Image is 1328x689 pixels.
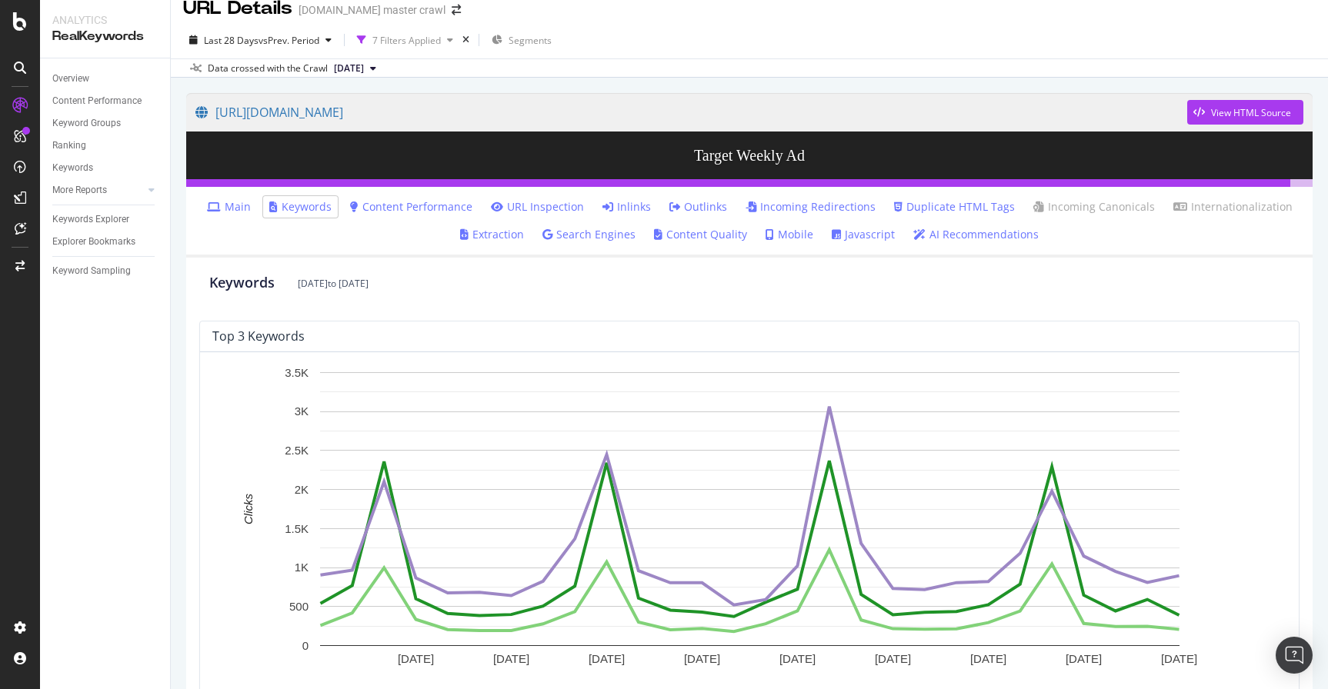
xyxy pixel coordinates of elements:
div: Keyword Sampling [52,263,131,279]
a: Main [207,199,251,215]
div: times [459,32,472,48]
div: Keywords [52,160,93,176]
text: 3.5K [285,366,309,379]
text: Clicks [242,493,255,524]
div: Open Intercom Messenger [1276,637,1313,674]
div: RealKeywords [52,28,158,45]
a: Outlinks [669,199,727,215]
text: 3K [295,404,309,418]
div: Data crossed with the Crawl [208,62,328,75]
text: 2.5K [285,444,309,457]
a: Extraction [460,227,524,242]
h3: Target Weekly Ad [186,131,1313,179]
a: Mobile [766,227,813,242]
button: Segments [485,28,558,52]
a: Keyword Sampling [52,263,159,279]
a: Keywords [269,199,332,215]
a: Incoming Redirections [746,199,876,215]
text: [DATE] [589,652,625,665]
text: [DATE] [1066,652,1102,665]
a: Keyword Groups [52,115,159,131]
a: More Reports [52,182,144,198]
text: [DATE] [1161,652,1197,665]
button: 7 Filters Applied [351,28,459,52]
a: Keywords Explorer [52,211,159,228]
text: 1.5K [285,522,309,535]
div: 7 Filters Applied [372,34,441,47]
div: More Reports [52,182,107,198]
a: Javascript [832,227,895,242]
a: Overview [52,71,159,87]
text: [DATE] [684,652,720,665]
a: URL Inspection [491,199,584,215]
div: Overview [52,71,89,87]
a: Duplicate HTML Tags [894,199,1015,215]
div: Keywords Explorer [52,211,129,228]
a: AI Recommendations [913,227,1039,242]
span: 2025 Aug. 4th [334,62,364,75]
span: Segments [509,34,552,47]
div: arrow-right-arrow-left [452,5,461,15]
text: [DATE] [875,652,911,665]
a: [URL][DOMAIN_NAME] [195,93,1187,131]
a: Incoming Canonicals [1033,199,1155,215]
div: Content Performance [52,93,142,109]
a: Search Engines [542,227,636,242]
a: Explorer Bookmarks [52,234,159,250]
button: View HTML Source [1187,100,1303,125]
text: [DATE] [398,652,434,665]
a: Content Performance [52,93,159,109]
div: [DOMAIN_NAME] master crawl [299,2,445,18]
div: [DATE] to [DATE] [298,277,369,290]
text: 0 [302,639,309,652]
a: Content Performance [350,199,472,215]
span: vs Prev. Period [259,34,319,47]
text: 500 [289,600,309,613]
div: Keywords [209,273,275,293]
text: 1K [295,561,309,574]
div: top 3 keywords [212,328,305,344]
div: View HTML Source [1211,106,1291,119]
a: Keywords [52,160,159,176]
a: Ranking [52,138,159,154]
text: 2K [295,483,309,496]
button: Last 28 DaysvsPrev. Period [183,28,338,52]
text: [DATE] [970,652,1006,665]
span: Last 28 Days [204,34,259,47]
div: Keyword Groups [52,115,121,131]
div: Analytics [52,12,158,28]
text: [DATE] [779,652,816,665]
a: Inlinks [602,199,651,215]
a: Content Quality [654,227,747,242]
div: Ranking [52,138,86,154]
button: [DATE] [328,59,382,78]
div: Explorer Bookmarks [52,234,135,250]
a: Internationalization [1173,199,1293,215]
text: [DATE] [493,652,529,665]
